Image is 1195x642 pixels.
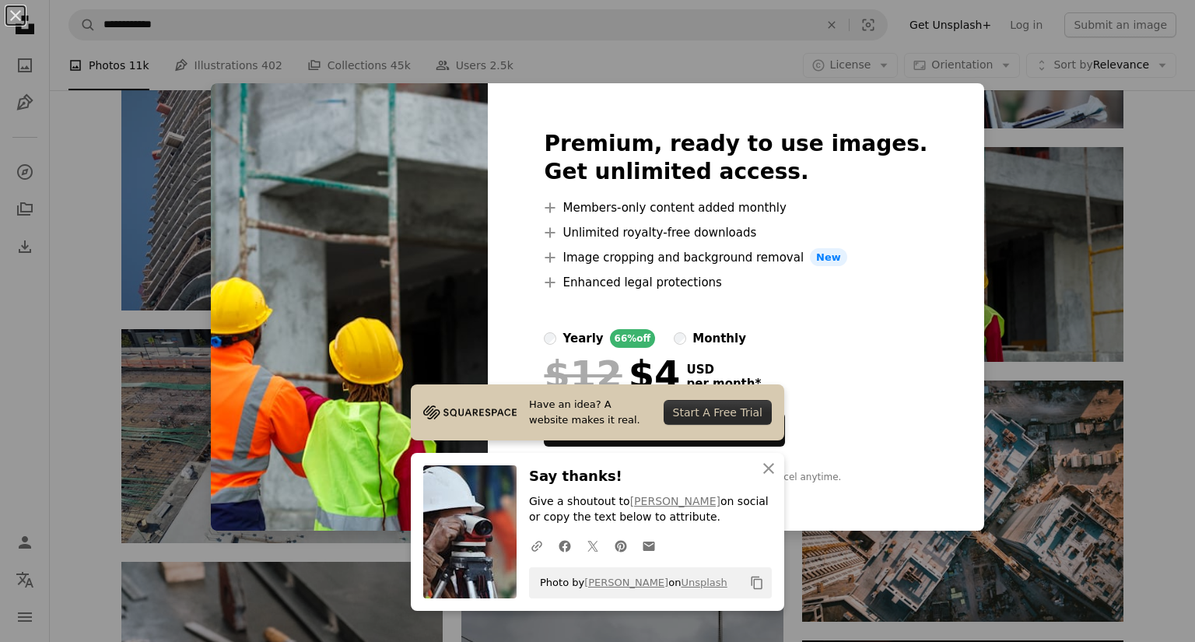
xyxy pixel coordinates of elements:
div: monthly [692,329,746,348]
li: Members-only content added monthly [544,198,927,217]
div: Start A Free Trial [664,400,772,425]
a: [PERSON_NAME] [630,495,720,507]
a: Share on Twitter [579,530,607,561]
a: Unsplash [681,577,727,588]
li: Unlimited royalty-free downloads [544,223,927,242]
li: Image cropping and background removal [544,248,927,267]
li: Enhanced legal protections [544,273,927,292]
a: Share over email [635,530,663,561]
p: Give a shoutout to on social or copy the text below to attribute. [529,494,772,525]
span: per month * [686,377,761,391]
a: Share on Facebook [551,530,579,561]
span: Photo by on [532,570,727,595]
div: yearly [562,329,603,348]
h3: Say thanks! [529,465,772,488]
div: 66% off [610,329,656,348]
a: Have an idea? A website makes it real.Start A Free Trial [411,384,784,440]
button: Copy to clipboard [744,570,770,596]
h2: Premium, ready to use images. Get unlimited access. [544,130,927,186]
span: New [810,248,847,267]
input: monthly [674,332,686,345]
div: $4 [544,354,680,395]
span: USD [686,363,761,377]
img: file-1705255347840-230a6ab5bca9image [423,401,517,424]
span: $12 [544,354,622,395]
span: Have an idea? A website makes it real. [529,397,651,428]
a: [PERSON_NAME] [584,577,668,588]
input: yearly66%off [544,332,556,345]
img: premium_photo-1681989485750-be670af9518d [211,83,488,531]
a: Share on Pinterest [607,530,635,561]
